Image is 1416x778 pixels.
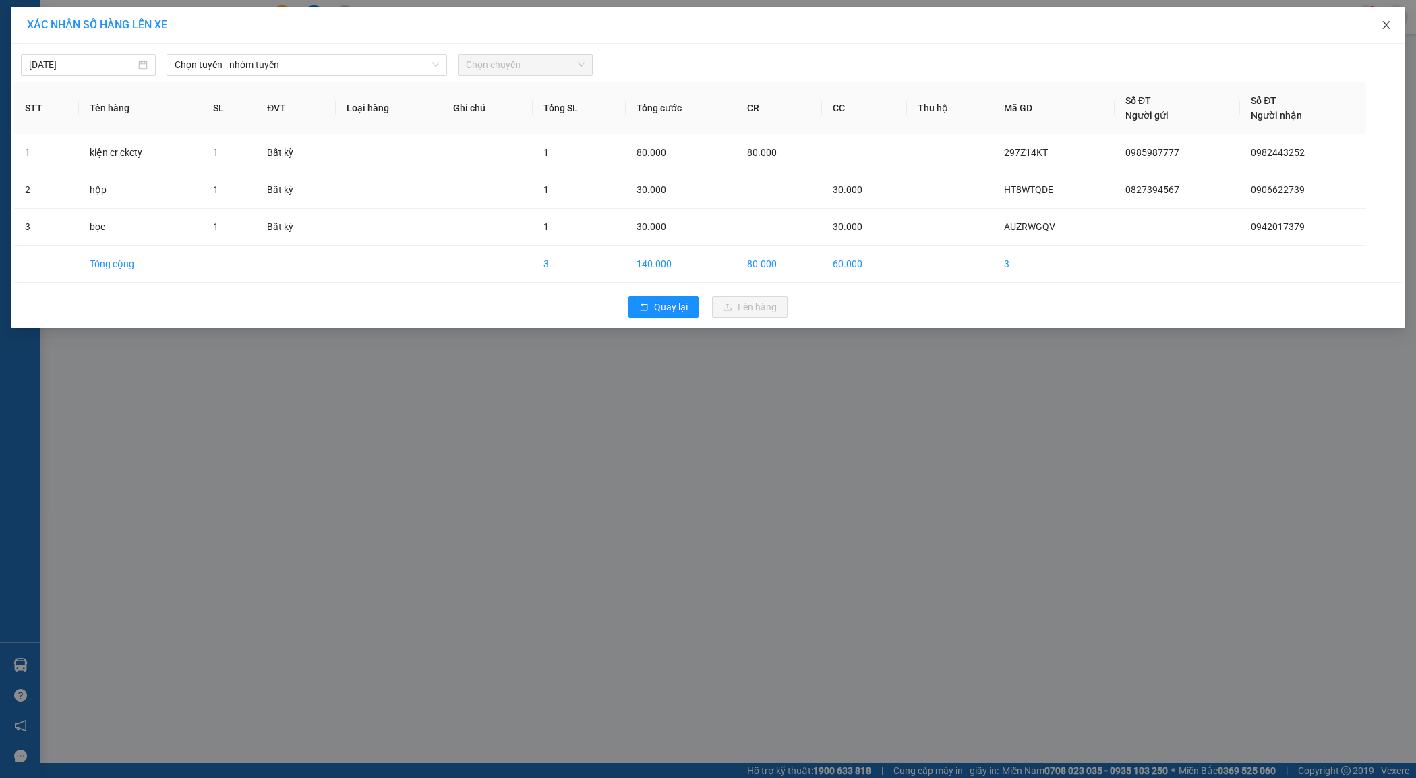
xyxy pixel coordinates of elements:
span: 30.000 [637,221,666,232]
span: 80.000 [747,147,777,158]
span: Số ĐT [1251,95,1276,106]
span: Quay lại [654,300,688,314]
span: 1 [543,184,549,195]
th: STT [14,82,79,134]
span: 0827394567 [1125,184,1179,195]
td: hộp [79,171,202,209]
td: 3 [14,209,79,246]
span: Chọn chuyến [466,55,585,75]
span: HT8WTQDE [1004,184,1053,195]
span: 0985987777 [1125,147,1179,158]
span: 30.000 [833,221,862,232]
button: Close [1367,7,1405,45]
td: bọc [79,209,202,246]
th: Ghi chú [442,82,532,134]
th: CC [822,82,907,134]
td: 1 [14,134,79,171]
td: Tổng cộng [79,246,202,283]
th: Mã GD [993,82,1115,134]
span: rollback [639,302,649,313]
span: 1 [213,147,218,158]
th: Tổng cước [626,82,737,134]
span: 1 [213,184,218,195]
span: 0906622739 [1251,184,1305,195]
span: 30.000 [833,184,862,195]
span: Người nhận [1251,110,1302,121]
span: Chọn tuyến - nhóm tuyến [175,55,439,75]
td: 140.000 [626,246,737,283]
span: 0982443252 [1251,147,1305,158]
span: XÁC NHẬN SỐ HÀNG LÊN XE [27,18,167,31]
th: SL [202,82,256,134]
th: Thu hộ [907,82,993,134]
td: 3 [993,246,1115,283]
span: Người gửi [1125,110,1169,121]
td: 2 [14,171,79,209]
span: AUZRWGQV [1004,221,1055,232]
span: 0942017379 [1251,221,1305,232]
td: Bất kỳ [256,171,336,209]
span: Số ĐT [1125,95,1151,106]
button: rollbackQuay lại [628,296,699,318]
td: Bất kỳ [256,209,336,246]
span: 297Z14KT [1004,147,1048,158]
span: 1 [543,221,549,232]
td: 60.000 [822,246,907,283]
td: kiện cr ckcty [79,134,202,171]
span: 1 [213,221,218,232]
span: 80.000 [637,147,666,158]
td: Bất kỳ [256,134,336,171]
span: 1 [543,147,549,158]
span: down [432,61,440,69]
span: close [1381,20,1392,30]
input: 13/10/2025 [29,57,136,72]
th: Tên hàng [79,82,202,134]
th: Tổng SL [533,82,626,134]
td: 3 [533,246,626,283]
th: ĐVT [256,82,336,134]
span: 30.000 [637,184,666,195]
th: Loại hàng [336,82,442,134]
button: uploadLên hàng [712,296,788,318]
td: 80.000 [736,246,821,283]
th: CR [736,82,821,134]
